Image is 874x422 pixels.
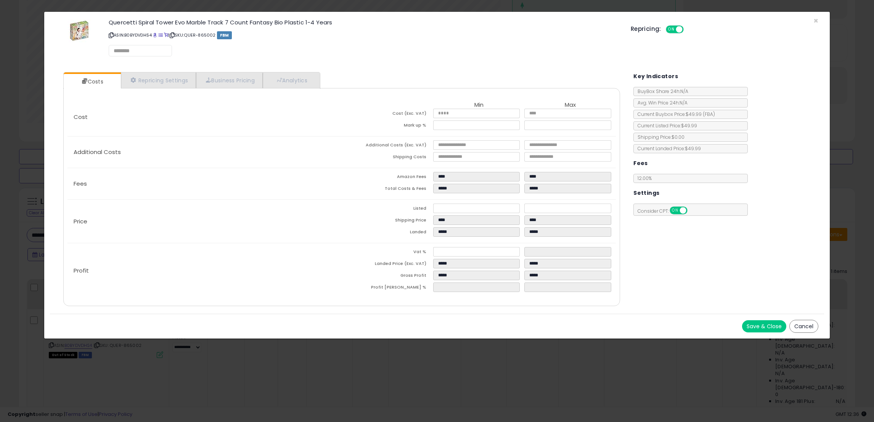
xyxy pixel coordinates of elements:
td: Listed [342,204,433,215]
span: ON [667,26,676,33]
span: Shipping Price: $0.00 [634,134,684,140]
span: OFF [682,26,694,33]
span: BuyBox Share 24h: N/A [634,88,688,95]
a: Analytics [263,72,319,88]
a: Business Pricing [196,72,263,88]
h5: Repricing: [631,26,661,32]
td: Mark up % [342,120,433,132]
th: Min [433,102,525,109]
td: Landed [342,227,433,239]
span: × [813,15,818,26]
span: ( FBA ) [703,111,715,117]
span: Current Listed Price: $49.99 [634,122,697,129]
span: FBM [217,31,232,39]
button: Save & Close [742,320,786,332]
button: Cancel [789,320,818,333]
p: ASIN: B0BYDVDHS4 | SKU: QUER-865002 [109,29,619,41]
img: 51LCrvOePYL._SL60_.jpg [68,19,91,42]
span: ON [670,207,680,214]
p: Price [67,218,342,225]
h3: Quercetti Spiral Tower Evo Marble Track 7 Count Fantasy Bio Plastic 1-4 Years [109,19,619,25]
th: Max [524,102,616,109]
a: Repricing Settings [121,72,196,88]
span: Avg. Win Price 24h: N/A [634,99,688,106]
td: Total Costs & Fees [342,184,433,196]
p: Cost [67,114,342,120]
a: BuyBox page [153,32,157,38]
td: Vat % [342,247,433,259]
span: Current Buybox Price: [634,111,715,117]
td: Additional Costs (Exc. VAT) [342,140,433,152]
span: Consider CPT: [634,208,697,214]
p: Profit [67,268,342,274]
h5: Key Indicators [633,72,678,81]
span: OFF [686,207,699,214]
td: Landed Price (Exc. VAT) [342,259,433,271]
a: Costs [64,74,120,89]
td: Profit [PERSON_NAME] % [342,282,433,294]
td: Gross Profit [342,271,433,282]
td: Amazon Fees [342,172,433,184]
span: Current Landed Price: $49.99 [634,145,701,152]
a: All offer listings [159,32,163,38]
td: Shipping Price [342,215,433,227]
p: Additional Costs [67,149,342,155]
span: $49.99 [686,111,715,117]
td: Shipping Costs [342,152,433,164]
span: 12.00 % [638,175,652,181]
h5: Settings [633,188,659,198]
h5: Fees [633,159,648,168]
td: Cost (Exc. VAT) [342,109,433,120]
p: Fees [67,181,342,187]
a: Your listing only [164,32,168,38]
